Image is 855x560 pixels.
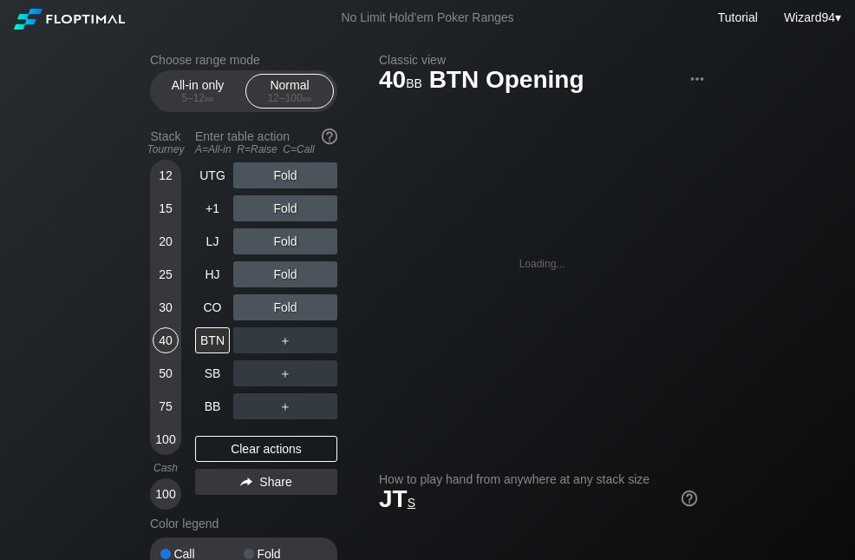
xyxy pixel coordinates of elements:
[195,261,230,287] div: HJ
[233,360,337,386] div: ＋
[143,462,188,474] div: Cash
[315,10,539,29] div: No Limit Hold’em Poker Ranges
[153,228,179,254] div: 20
[195,195,230,221] div: +1
[153,360,179,386] div: 50
[379,53,705,67] h2: Classic view
[153,481,179,507] div: 100
[205,92,214,104] span: bb
[406,72,422,91] span: bb
[160,548,244,560] div: Call
[14,9,125,30] img: Floptimal logo
[718,10,758,24] a: Tutorial
[244,548,327,560] div: Fold
[150,510,337,537] div: Color legend
[143,143,188,155] div: Tourney
[153,327,179,353] div: 40
[233,327,337,353] div: ＋
[250,75,330,108] div: Normal
[195,327,230,353] div: BTN
[253,92,326,104] div: 12 – 100
[320,127,339,146] img: help.32db89a4.svg
[379,485,415,512] span: JT
[143,122,188,162] div: Stack
[195,228,230,254] div: LJ
[233,294,337,320] div: Fold
[158,75,238,108] div: All-in only
[195,360,230,386] div: SB
[153,393,179,419] div: 75
[784,10,835,24] span: Wizard94
[680,489,699,508] img: help.32db89a4.svg
[195,469,337,495] div: Share
[195,122,337,162] div: Enter table action
[150,53,337,67] h2: Choose range mode
[153,294,179,320] div: 30
[195,436,337,462] div: Clear actions
[780,8,844,27] div: ▾
[195,393,230,419] div: BB
[233,195,337,221] div: Fold
[427,67,587,96] span: BTN Opening
[161,92,234,104] div: 5 – 12
[688,69,707,89] img: ellipsis.fd386fe8.svg
[153,426,179,452] div: 100
[195,143,337,155] div: A=All-in R=Raise C=Call
[233,261,337,287] div: Fold
[233,393,337,419] div: ＋
[408,491,415,511] span: s
[153,162,179,188] div: 12
[153,195,179,221] div: 15
[233,162,337,188] div: Fold
[376,67,425,96] span: 40
[195,294,230,320] div: CO
[240,478,252,487] img: share.864f2f62.svg
[153,261,179,287] div: 25
[519,258,565,270] div: Loading...
[303,92,312,104] span: bb
[233,228,337,254] div: Fold
[379,472,697,486] h2: How to play hand from anywhere at any stack size
[195,162,230,188] div: UTG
